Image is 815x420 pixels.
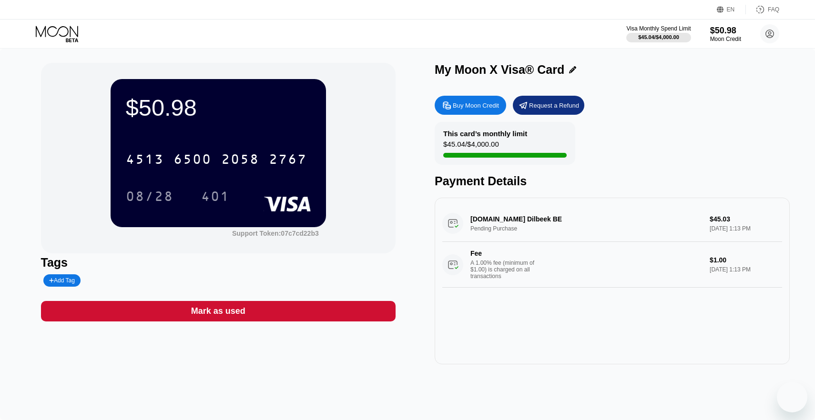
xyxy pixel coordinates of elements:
[41,301,396,321] div: Mark as used
[435,63,564,77] div: My Moon X Visa® Card
[41,256,396,270] div: Tags
[443,140,499,153] div: $45.04 / $4,000.00
[269,153,307,168] div: 2767
[194,184,237,208] div: 401
[232,230,319,237] div: Support Token:07c7cd22b3
[435,96,506,115] div: Buy Moon Credit
[191,306,245,317] div: Mark as used
[201,190,230,205] div: 401
[49,277,75,284] div: Add Tag
[232,230,319,237] div: Support Token: 07c7cd22b3
[746,5,779,14] div: FAQ
[443,130,527,138] div: This card’s monthly limit
[529,101,579,110] div: Request a Refund
[120,147,313,171] div: 4513650020582767
[126,94,311,121] div: $50.98
[43,274,81,287] div: Add Tag
[710,256,782,264] div: $1.00
[626,25,691,42] div: Visa Monthly Spend Limit$45.04/$4,000.00
[717,5,746,14] div: EN
[126,190,173,205] div: 08/28
[173,153,212,168] div: 6500
[453,101,499,110] div: Buy Moon Credit
[119,184,181,208] div: 08/28
[470,260,542,280] div: A 1.00% fee (minimum of $1.00) is charged on all transactions
[626,25,691,32] div: Visa Monthly Spend Limit
[710,36,741,42] div: Moon Credit
[727,6,735,13] div: EN
[221,153,259,168] div: 2058
[777,382,807,412] iframe: Mesajlaşma penceresini başlatma düğmesi, 2 okunmamış mesaj
[638,34,679,40] div: $45.04 / $4,000.00
[513,96,584,115] div: Request a Refund
[768,6,779,13] div: FAQ
[470,250,537,257] div: Fee
[710,26,741,42] div: $50.98Moon Credit
[126,153,164,168] div: 4513
[442,242,782,288] div: FeeA 1.00% fee (minimum of $1.00) is charged on all transactions$1.00[DATE] 1:13 PM
[710,26,741,36] div: $50.98
[790,380,809,390] iframe: Okunmamış mesaj sayısı
[710,266,782,273] div: [DATE] 1:13 PM
[435,174,790,188] div: Payment Details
